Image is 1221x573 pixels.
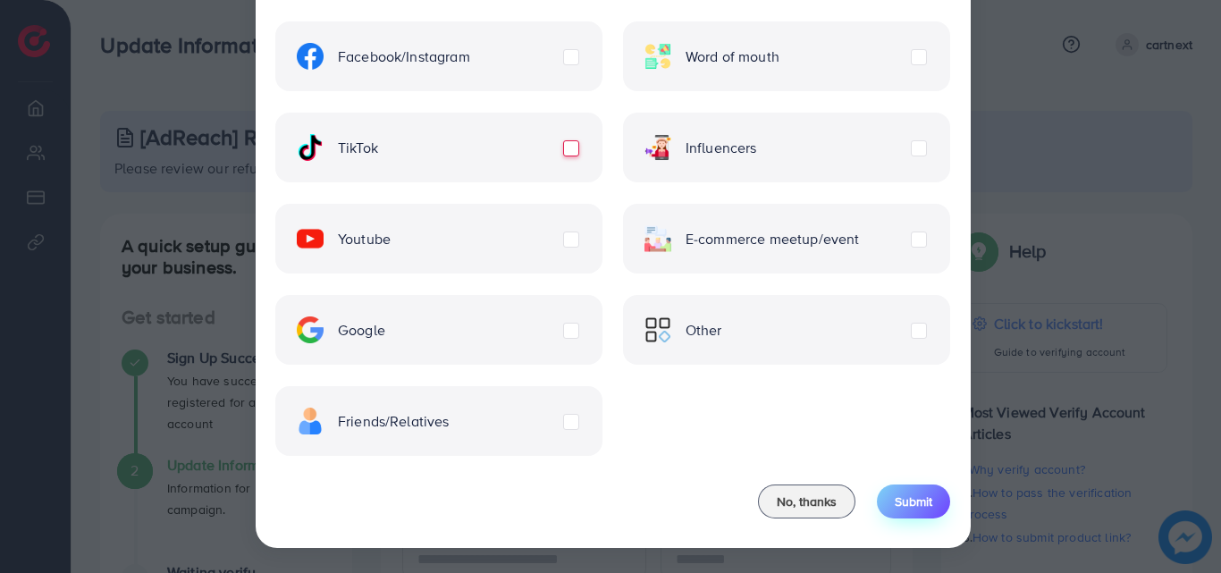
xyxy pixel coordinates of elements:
[338,138,378,158] span: TikTok
[644,134,671,161] img: ic-influencers.a620ad43.svg
[686,46,779,67] span: Word of mouth
[686,320,722,341] span: Other
[338,320,385,341] span: Google
[644,43,671,70] img: ic-word-of-mouth.a439123d.svg
[686,138,757,158] span: Influencers
[297,134,324,161] img: ic-tiktok.4b20a09a.svg
[297,225,324,252] img: ic-youtube.715a0ca2.svg
[895,493,932,510] span: Submit
[777,493,837,510] span: No, thanks
[644,225,671,252] img: ic-ecommerce.d1fa3848.svg
[644,316,671,343] img: ic-other.99c3e012.svg
[877,485,950,518] button: Submit
[297,316,324,343] img: ic-google.5bdd9b68.svg
[297,408,324,434] img: ic-freind.8e9a9d08.svg
[338,46,470,67] span: Facebook/Instagram
[338,411,450,432] span: Friends/Relatives
[297,43,324,70] img: ic-facebook.134605ef.svg
[338,229,391,249] span: Youtube
[758,485,855,518] button: No, thanks
[686,229,860,249] span: E-commerce meetup/event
